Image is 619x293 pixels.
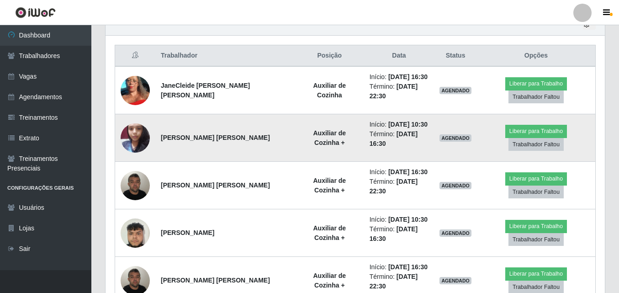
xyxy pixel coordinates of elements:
[370,224,429,244] li: Término:
[434,45,477,67] th: Status
[388,168,428,176] time: [DATE] 16:30
[388,121,428,128] time: [DATE] 10:30
[295,45,364,67] th: Posição
[313,129,346,146] strong: Auxiliar de Cozinha +
[505,125,567,138] button: Liberar para Trabalho
[508,91,564,103] button: Trabalhador Faltou
[388,73,428,80] time: [DATE] 16:30
[439,229,471,237] span: AGENDADO
[439,277,471,284] span: AGENDADO
[477,45,596,67] th: Opções
[439,87,471,94] span: AGENDADO
[161,277,270,284] strong: [PERSON_NAME] [PERSON_NAME]
[121,166,150,205] img: 1714957062897.jpeg
[313,272,346,289] strong: Auxiliar de Cozinha +
[370,72,429,82] li: Início:
[388,263,428,271] time: [DATE] 16:30
[15,7,56,18] img: CoreUI Logo
[505,77,567,90] button: Liberar para Trabalho
[370,215,429,224] li: Início:
[313,82,346,99] strong: Auxiliar de Cozinha
[505,267,567,280] button: Liberar para Trabalho
[508,186,564,198] button: Trabalhador Faltou
[439,134,471,142] span: AGENDADO
[364,45,434,67] th: Data
[370,272,429,291] li: Término:
[121,58,150,123] img: 1742344231846.jpeg
[505,220,567,233] button: Liberar para Trabalho
[121,213,150,252] img: 1731039194690.jpeg
[313,177,346,194] strong: Auxiliar de Cozinha +
[370,82,429,101] li: Término:
[370,167,429,177] li: Início:
[121,118,150,157] img: 1737943113754.jpeg
[388,216,428,223] time: [DATE] 10:30
[508,138,564,151] button: Trabalhador Faltou
[161,229,214,236] strong: [PERSON_NAME]
[161,82,250,99] strong: JaneCleide [PERSON_NAME] [PERSON_NAME]
[161,134,270,141] strong: [PERSON_NAME] [PERSON_NAME]
[508,233,564,246] button: Trabalhador Faltou
[161,181,270,189] strong: [PERSON_NAME] [PERSON_NAME]
[155,45,295,67] th: Trabalhador
[370,262,429,272] li: Início:
[439,182,471,189] span: AGENDADO
[370,177,429,196] li: Término:
[370,120,429,129] li: Início:
[505,172,567,185] button: Liberar para Trabalho
[370,129,429,149] li: Término:
[313,224,346,241] strong: Auxiliar de Cozinha +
